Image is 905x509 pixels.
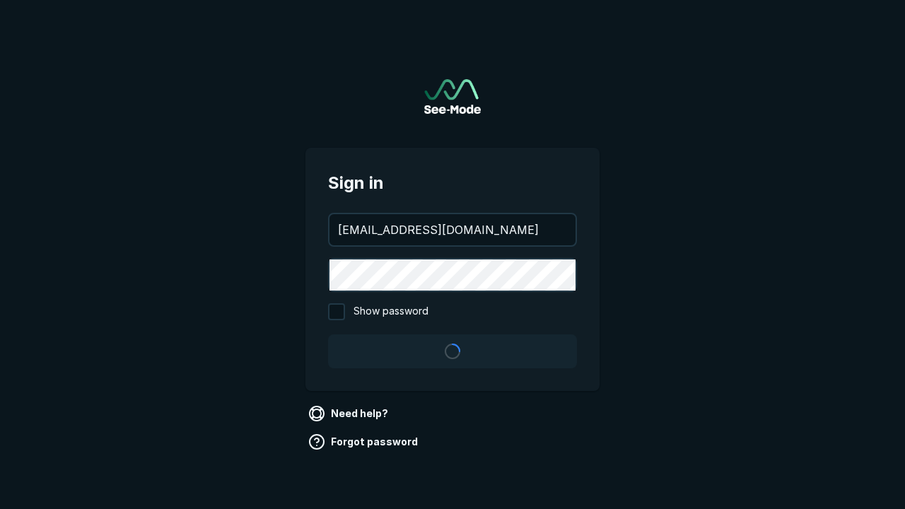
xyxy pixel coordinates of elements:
img: See-Mode Logo [424,79,481,114]
a: Need help? [305,402,394,425]
a: Forgot password [305,431,424,453]
input: your@email.com [329,214,576,245]
span: Sign in [328,170,577,196]
span: Show password [354,303,428,320]
a: Go to sign in [424,79,481,114]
